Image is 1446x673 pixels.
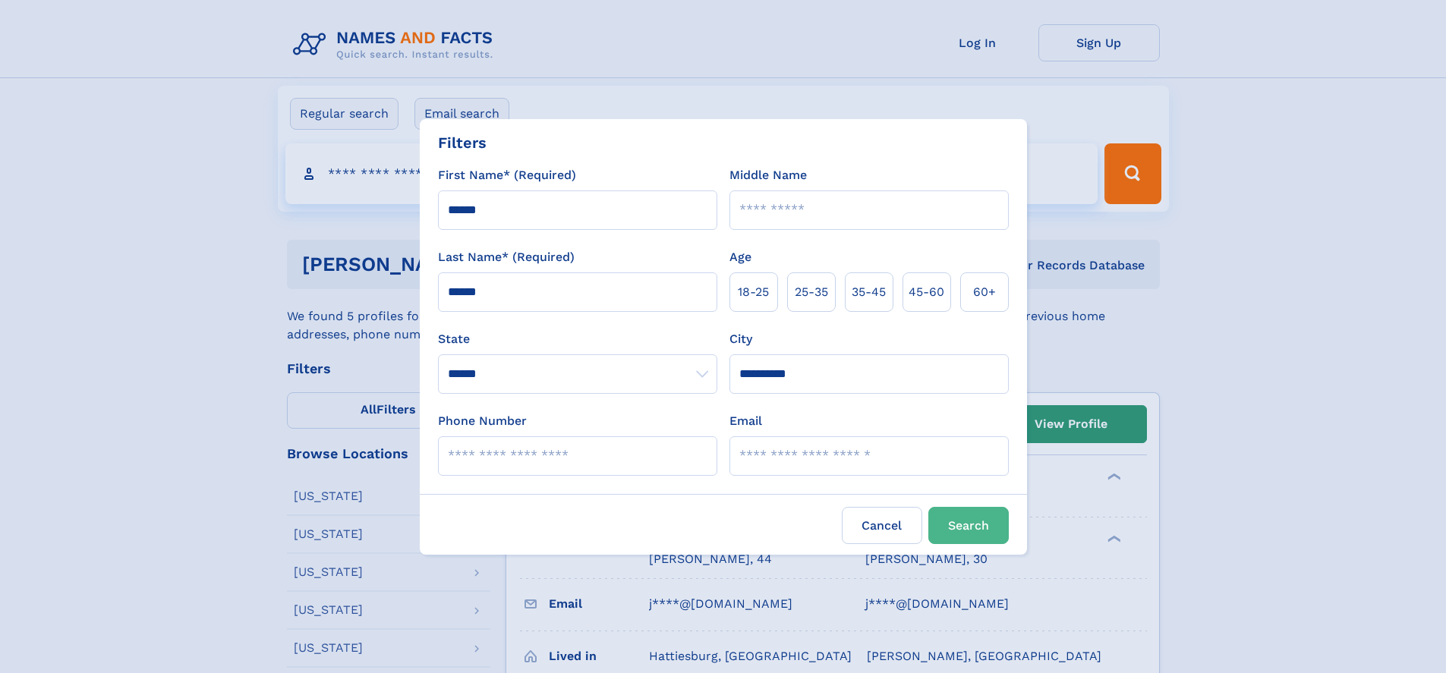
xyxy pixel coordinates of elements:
button: Search [928,507,1009,544]
label: Age [729,248,751,266]
span: 60+ [973,283,996,301]
label: City [729,330,752,348]
label: State [438,330,717,348]
span: 45‑60 [909,283,944,301]
label: Phone Number [438,412,527,430]
label: Middle Name [729,166,807,184]
label: Cancel [842,507,922,544]
span: 35‑45 [852,283,886,301]
label: Email [729,412,762,430]
span: 18‑25 [738,283,769,301]
label: Last Name* (Required) [438,248,575,266]
div: Filters [438,131,487,154]
span: 25‑35 [795,283,828,301]
label: First Name* (Required) [438,166,576,184]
